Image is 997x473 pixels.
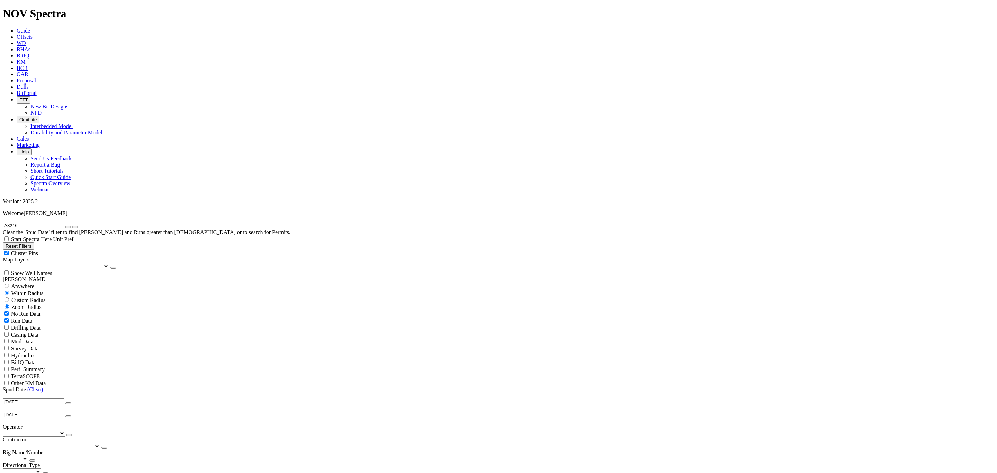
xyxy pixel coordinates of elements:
[17,46,30,52] a: BHAs
[30,110,42,116] a: NPD
[30,104,68,109] a: New Bit Designs
[27,386,43,392] a: (Clear)
[11,318,32,324] span: Run Data
[11,325,41,331] span: Drilling Data
[11,311,40,317] span: No Run Data
[17,53,29,59] a: BitIQ
[17,84,29,90] a: Dulls
[30,123,73,129] a: Interbedded Model
[3,276,994,283] div: [PERSON_NAME]
[3,449,45,455] span: Rig Name/Number
[17,90,37,96] a: BitPortal
[17,71,28,77] a: OAR
[3,222,64,229] input: Search
[17,142,40,148] a: Marketing
[19,97,28,102] span: FTT
[3,386,26,392] span: Spud Date
[3,366,994,373] filter-controls-checkbox: Performance Summary
[11,359,36,365] span: BitIQ Data
[19,149,29,154] span: Help
[17,40,26,46] a: WD
[11,304,42,310] span: Zoom Radius
[11,366,45,372] span: Perf. Summary
[4,237,9,241] input: Start Spectra Here
[11,346,39,351] span: Survey Data
[17,65,28,71] a: BCR
[17,148,32,155] button: Help
[3,242,34,250] button: Reset Filters
[3,198,994,205] div: Version: 2025.2
[30,187,49,193] a: Webinar
[3,352,994,359] filter-controls-checkbox: Hydraulics Analysis
[11,250,38,256] span: Cluster Pins
[3,229,290,235] span: Clear the 'Spud Date' filter to find [PERSON_NAME] and Runs greater than [DEMOGRAPHIC_DATA] or to...
[11,297,45,303] span: Custom Radius
[30,180,70,186] a: Spectra Overview
[11,236,52,242] span: Start Spectra Here
[17,28,30,34] a: Guide
[17,34,33,40] a: Offsets
[3,373,994,380] filter-controls-checkbox: TerraSCOPE Data
[19,117,37,122] span: OrbitLite
[17,96,30,104] button: FTT
[11,270,52,276] span: Show Well Names
[30,162,60,168] a: Report a Bug
[3,398,64,405] input: After
[3,210,994,216] p: Welcome
[3,437,26,443] span: Contractor
[17,136,29,142] a: Calcs
[11,332,38,338] span: Casing Data
[30,155,72,161] a: Send Us Feedback
[11,339,33,345] span: Mud Data
[3,380,994,386] filter-controls-checkbox: TerraSCOPE Data
[30,168,64,174] a: Short Tutorials
[17,78,36,83] a: Proposal
[11,373,40,379] span: TerraSCOPE
[30,174,71,180] a: Quick Start Guide
[3,411,64,418] input: Before
[30,130,102,135] a: Durability and Parameter Model
[24,210,68,216] span: [PERSON_NAME]
[3,462,40,468] span: Directional Type
[3,257,29,262] span: Map Layers
[11,290,43,296] span: Within Radius
[3,7,994,20] h1: NOV Spectra
[53,236,73,242] span: Unit Pref
[11,283,34,289] span: Anywhere
[11,380,46,386] span: Other KM Data
[17,59,26,65] a: KM
[11,352,35,358] span: Hydraulics
[17,116,39,123] button: OrbitLite
[3,424,23,430] span: Operator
